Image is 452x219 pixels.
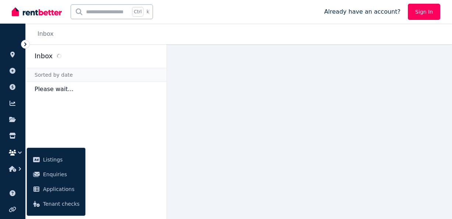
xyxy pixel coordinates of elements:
a: Applications [30,182,82,197]
span: k [146,9,149,15]
nav: Breadcrumb [26,24,63,44]
a: Inbox [38,30,54,37]
p: Please wait... [26,82,167,97]
span: Ctrl [132,7,143,17]
span: Enquiries [43,170,79,179]
a: Enquiries [30,167,82,182]
div: Sorted by date [26,68,167,82]
img: RentBetter [12,6,62,17]
a: Tenant checks [30,197,82,211]
a: Listings [30,152,82,167]
h2: Inbox [35,51,53,61]
span: Tenant checks [43,199,79,208]
span: Listings [43,155,79,164]
span: Already have an account? [324,7,401,16]
span: Applications [43,185,79,194]
a: Sign In [408,4,440,20]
